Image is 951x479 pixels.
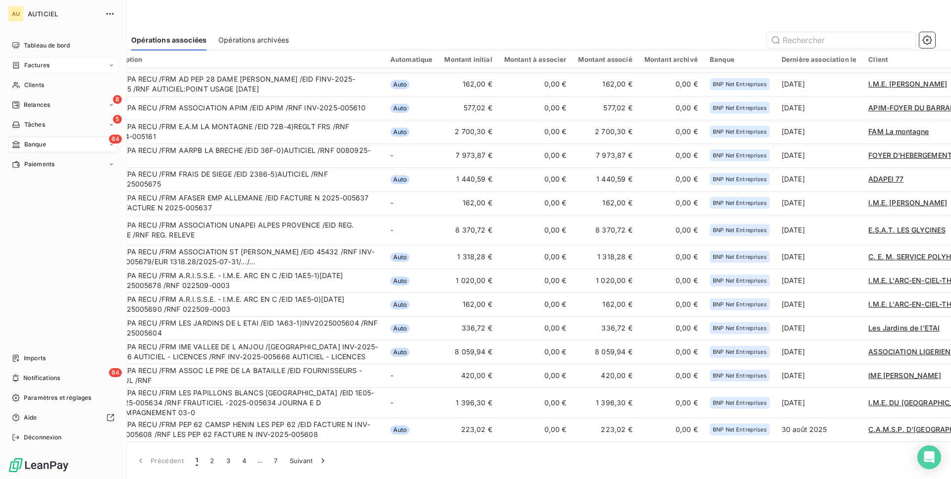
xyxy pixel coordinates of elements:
span: Opérations associées [131,35,207,45]
td: - [384,215,439,245]
a: ADAPEI 77 [868,174,903,184]
td: 0,00 € [498,96,573,120]
span: BNP Net Entreprises [713,301,767,307]
td: VIR SEPA RECU /FRM LES PAPILLONS BLANCS [GEOGRAPHIC_DATA] /EID 1E05-0)-2025-005634 /RNF FRAUTICIE... [99,387,384,418]
td: 8 370,72 € [572,215,638,245]
td: VIR SEPA RECU /FRM AFASER EMP ALLEMANE /EID FACTURE N 2025-005637 /RNF FACTURE N 2025-005637 [99,191,384,215]
button: 7 [268,450,283,471]
span: Auto [390,348,410,357]
td: VIR SEPA RECU /FRM E.A.M LA MONTAGNE /EID 72B-4)REGLT FRS /RNF F.2024-005161 [99,120,384,144]
td: 420,00 € [438,364,498,387]
button: Suivant [284,450,334,471]
td: 0,00 € [638,191,704,215]
td: [DATE] [776,72,862,96]
td: 0,00 € [498,441,573,465]
td: 0,00 € [638,215,704,245]
td: 0,00 € [498,72,573,96]
td: 577,02 € [438,96,498,120]
td: 0,00 € [638,364,704,387]
td: 0,00 € [498,191,573,215]
td: [DATE] [776,245,862,269]
div: Montant archivé [644,55,698,63]
span: Paramètres et réglages [24,393,91,402]
td: 0,00 € [638,387,704,418]
td: 0,00 € [498,245,573,269]
td: VIR SEPA RECU /FRM FRAIS DE SIEGE /EID 2386-5)AUTICIEL /RNF INV2025005675 [99,167,384,191]
td: [DATE] [776,96,862,120]
td: VIR SEPA RECU /FRM IME VALLEE DE L ANJOU /[GEOGRAPHIC_DATA] INV-2025-005666 AUTICIEL - LICENCES /... [99,340,384,364]
span: Relances [24,100,50,109]
td: 0,00 € [498,215,573,245]
td: 8 059,94 € [438,340,498,364]
div: Banque [710,55,770,63]
td: 0,00 € [498,364,573,387]
td: 0,00 € [498,120,573,144]
td: 1 396,30 € [438,387,498,418]
td: 162,00 € [438,292,498,316]
td: [DATE] [776,441,862,465]
a: Aide [8,410,118,426]
div: AU [8,6,24,22]
a: I.M.E. [PERSON_NAME] [868,79,947,89]
td: VIR SEPA RECU /FRM A R P E I E.M.E. FRANCOI /EID 29/08/2025-2 INV2025-005673 AUTICIE /RNF [99,441,384,465]
span: I.M.E. [PERSON_NAME] [868,198,947,207]
span: Auto [390,426,410,434]
td: 1 440,59 € [438,167,498,191]
span: Auto [390,128,410,137]
span: BNP Net Entreprises [713,227,767,233]
span: BNP Net Entreprises [713,349,767,355]
span: BNP Net Entreprises [713,105,767,111]
td: 336,72 € [438,316,498,340]
span: Auto [390,324,410,333]
div: Dernière association le [782,55,856,63]
button: 3 [220,450,236,471]
td: 223,02 € [438,418,498,441]
span: BNP Net Entreprises [713,373,767,379]
span: Paiements [24,160,54,169]
td: [DATE] [776,191,862,215]
span: BNP Net Entreprises [713,81,767,87]
span: 1 [196,456,198,466]
td: 2 700,30 € [572,120,638,144]
span: Clients [24,81,44,90]
div: Open Intercom Messenger [917,445,941,469]
span: IME [PERSON_NAME] [868,371,941,380]
td: VIR SEPA RECU /FRM ASSOC LE PRE DE LA BATAILLE /EID FOURNISSEURS - DETNUL /RNF [99,364,384,387]
td: 0,00 € [498,292,573,316]
span: Tableau de bord [24,41,70,50]
td: [DATE] [776,340,862,364]
span: Tâches [24,120,45,129]
td: 1 440,59 € [572,167,638,191]
td: VIR SEPA RECU /FRM AARPB LA BRECHE /EID 36F-0)AUTICIEL /RNF 0080925-001 [99,144,384,167]
td: 30 août 2025 [776,418,862,441]
td: [DATE] [776,364,862,387]
div: Montant initial [444,55,492,63]
td: 0,00 € [638,269,704,292]
span: BNP Net Entreprises [713,200,767,206]
td: 0,00 € [498,269,573,292]
span: Les Jardins de l'ETAI [868,324,940,332]
td: 0,00 € [638,72,704,96]
span: Aide [24,413,37,422]
td: 1 318,28 € [572,245,638,269]
span: BNP Net Entreprises [713,278,767,284]
span: Déconnexion [24,433,62,442]
td: 0,00 € [638,167,704,191]
td: VIR SEPA RECU /FRM ASSOCIATION ST [PERSON_NAME] /EID 45432 /RNF INV-2025-005679/EUR 1318.28/2025-... [99,245,384,269]
button: 1 [190,450,204,471]
img: Logo LeanPay [8,457,69,473]
td: 0,00 € [498,167,573,191]
td: 1 318,28 € [438,245,498,269]
span: ADAPEI 77 [868,175,903,183]
td: 162,00 € [572,191,638,215]
span: Auto [390,104,410,113]
td: 0,00 € [498,316,573,340]
span: BNP Net Entreprises [713,152,767,158]
td: 223,02 € [572,418,638,441]
td: 1 020,00 € [438,269,498,292]
td: VIR SEPA RECU /FRM ASSOCIATION APIM /EID APIM /RNF INV-2025-005610 [99,96,384,120]
td: 0,00 € [498,418,573,441]
td: 0,00 € [638,340,704,364]
td: [DATE] [776,120,862,144]
td: [DATE] [776,316,862,340]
